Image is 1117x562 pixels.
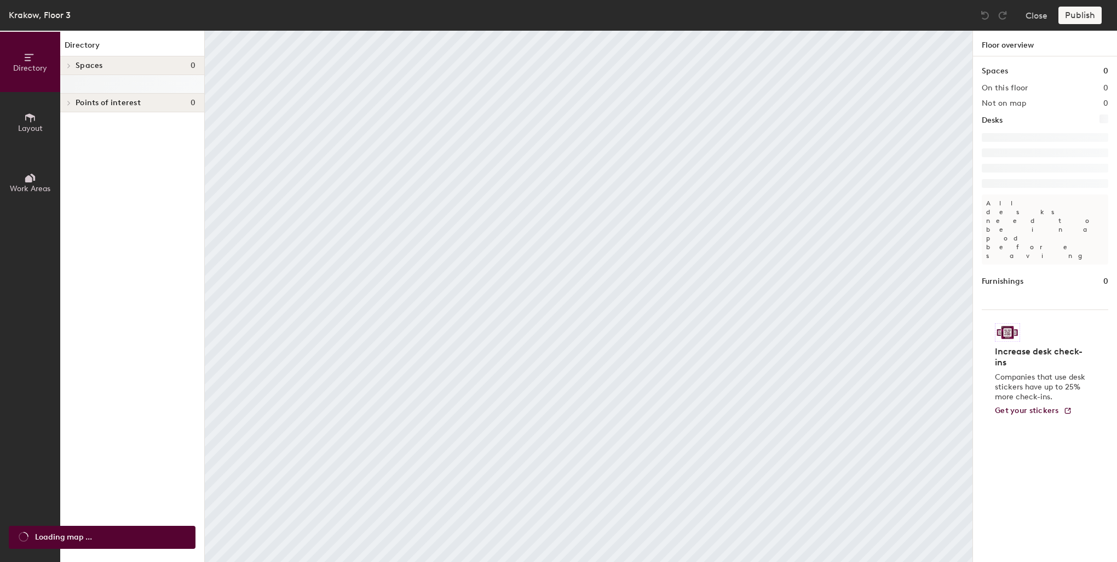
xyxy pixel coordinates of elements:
span: Spaces [76,61,103,70]
h1: Directory [60,39,204,56]
img: Undo [980,10,991,21]
canvas: Map [205,31,972,562]
h4: Increase desk check-ins [995,346,1089,368]
h1: 0 [1103,276,1108,288]
p: All desks need to be in a pod before saving [982,194,1108,265]
span: Directory [13,64,47,73]
span: Points of interest [76,99,141,107]
a: Get your stickers [995,406,1072,416]
h1: Spaces [982,65,1008,77]
span: Work Areas [10,184,50,193]
p: Companies that use desk stickers have up to 25% more check-ins. [995,372,1089,402]
span: Get your stickers [995,406,1059,415]
h2: 0 [1103,84,1108,93]
div: Krakow, Floor 3 [9,8,71,22]
span: 0 [191,61,195,70]
img: Redo [997,10,1008,21]
h1: Floor overview [973,31,1117,56]
h1: Furnishings [982,276,1023,288]
h2: Not on map [982,99,1026,108]
span: 0 [191,99,195,107]
img: Sticker logo [995,323,1020,342]
span: Loading map ... [35,531,92,543]
h2: On this floor [982,84,1028,93]
h1: Desks [982,114,1003,127]
button: Close [1026,7,1047,24]
h1: 0 [1103,65,1108,77]
h2: 0 [1103,99,1108,108]
span: Layout [18,124,43,133]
